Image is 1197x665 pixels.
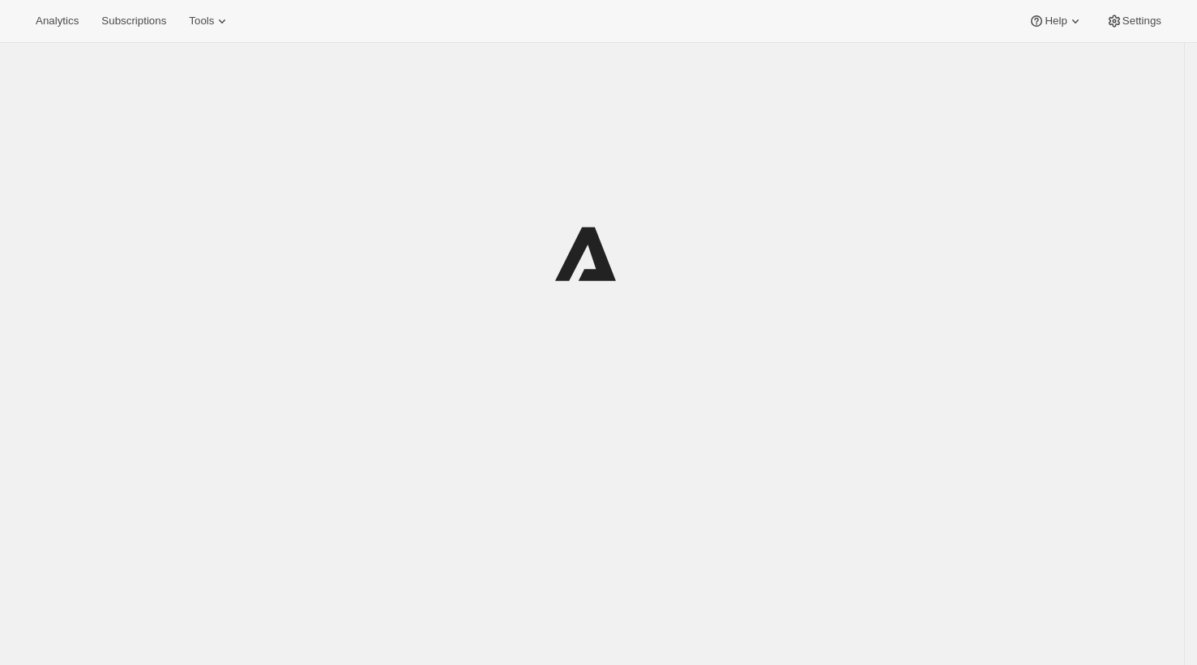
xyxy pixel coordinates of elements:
button: Tools [179,10,240,32]
button: Subscriptions [92,10,176,32]
span: Help [1045,15,1067,28]
span: Analytics [36,15,79,28]
span: Settings [1122,15,1161,28]
span: Subscriptions [101,15,166,28]
button: Analytics [26,10,88,32]
button: Settings [1097,10,1171,32]
button: Help [1019,10,1092,32]
span: Tools [189,15,214,28]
